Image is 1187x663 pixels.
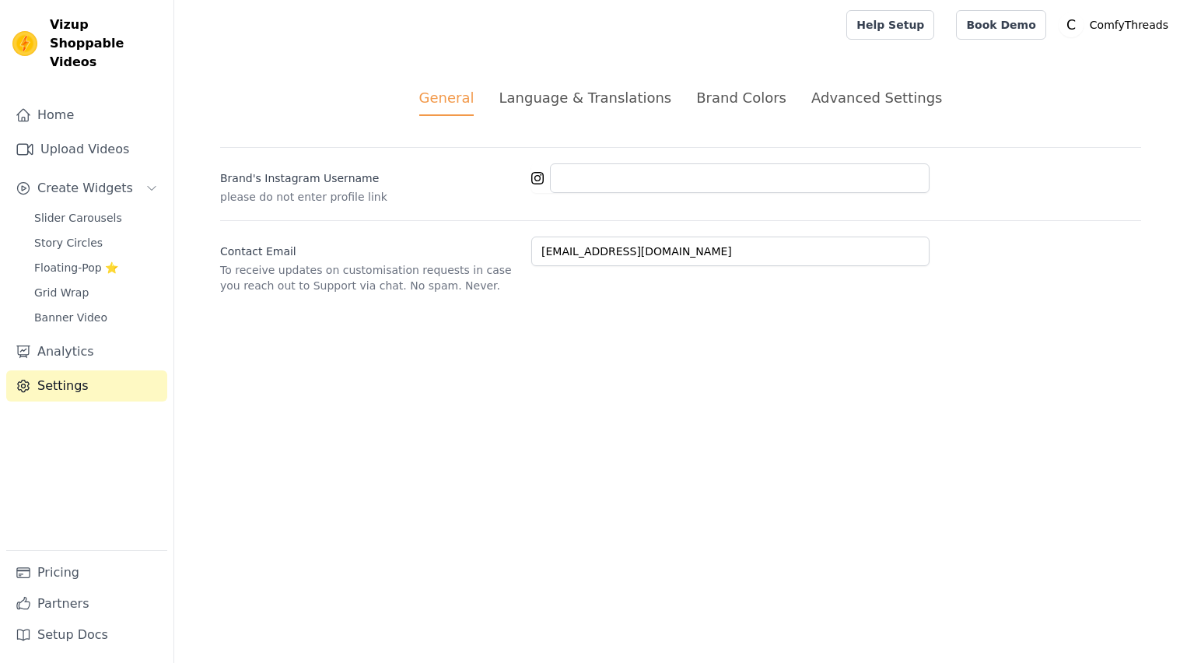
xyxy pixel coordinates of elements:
a: Settings [6,370,167,402]
img: Vizup [12,31,37,56]
button: C ComfyThreads [1059,11,1175,39]
a: Story Circles [25,232,167,254]
a: Banner Video [25,307,167,328]
span: Slider Carousels [34,210,122,226]
a: Help Setup [846,10,934,40]
span: Vizup Shoppable Videos [50,16,161,72]
a: Partners [6,588,167,619]
span: Grid Wrap [34,285,89,300]
button: Create Widgets [6,173,167,204]
a: Setup Docs [6,619,167,651]
a: Slider Carousels [25,207,167,229]
span: Banner Video [34,310,107,325]
div: Advanced Settings [811,87,942,108]
span: Floating-Pop ⭐ [34,260,118,275]
p: please do not enter profile link [220,189,519,205]
p: ComfyThreads [1084,11,1175,39]
div: General [419,87,474,116]
div: Language & Translations [499,87,671,108]
a: Grid Wrap [25,282,167,303]
span: Story Circles [34,235,103,251]
a: Book Demo [956,10,1045,40]
p: To receive updates on customisation requests in case you reach out to Support via chat. No spam. ... [220,262,519,293]
label: Contact Email [220,237,519,259]
div: Brand Colors [696,87,786,108]
a: Home [6,100,167,131]
a: Upload Videos [6,134,167,165]
a: Pricing [6,557,167,588]
text: C [1066,17,1076,33]
label: Brand's Instagram Username [220,164,519,186]
a: Analytics [6,336,167,367]
a: Floating-Pop ⭐ [25,257,167,279]
span: Create Widgets [37,179,133,198]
